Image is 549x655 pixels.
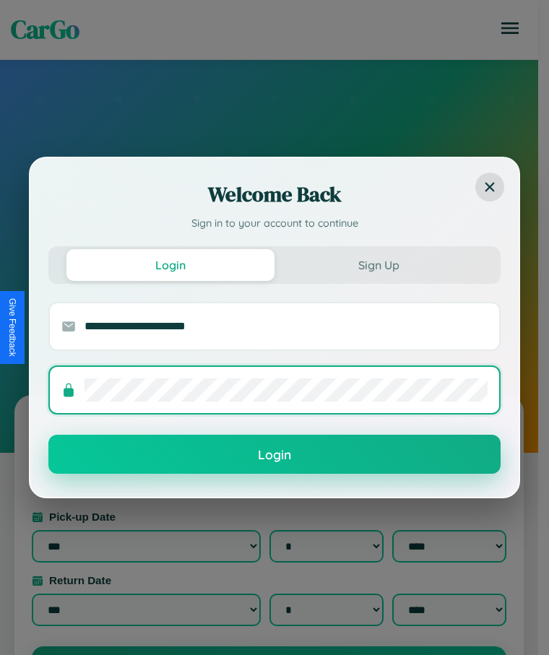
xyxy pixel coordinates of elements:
[48,180,501,209] h2: Welcome Back
[66,249,274,281] button: Login
[7,298,17,357] div: Give Feedback
[48,435,501,474] button: Login
[48,216,501,232] p: Sign in to your account to continue
[274,249,483,281] button: Sign Up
